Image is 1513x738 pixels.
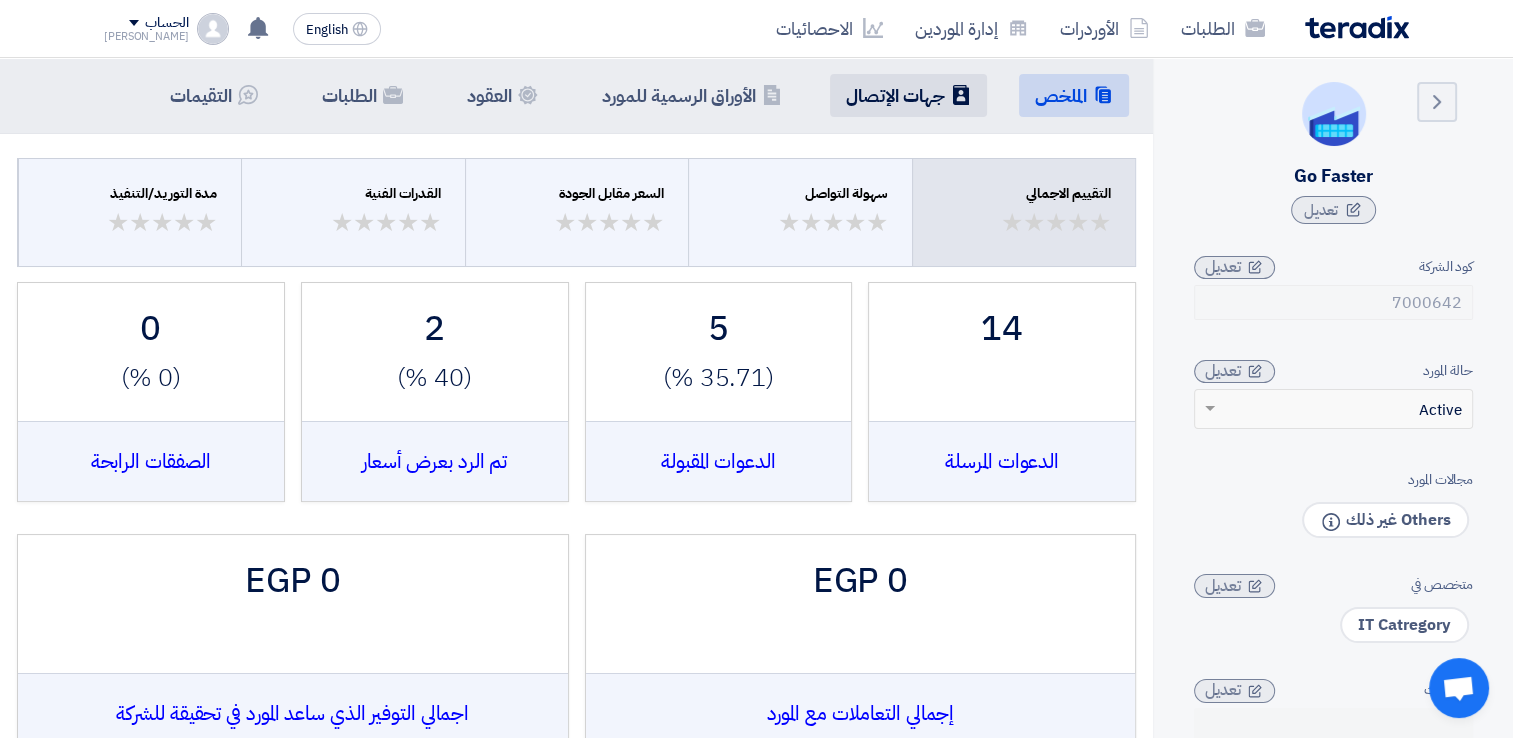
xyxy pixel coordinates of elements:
div: تم الرد بعرض أسعار [302,421,568,501]
div: حالة المورد [1194,360,1473,381]
span: ★ [375,204,397,242]
h5: العقود [467,84,512,107]
span: ★ [353,204,375,242]
div: 5 [606,303,832,356]
span: ★ [1045,204,1067,242]
div: Go Faster [1294,166,1373,186]
div: الدعوات المرسلة [869,421,1135,501]
span: ★ [107,204,129,242]
div: التقييم الاجمالي [937,183,1111,204]
span: ★ [844,204,866,242]
span: ★ [598,204,620,242]
a: الاحصائيات [760,5,899,52]
span: ★ [800,204,822,242]
button: السعر مقابل الجودة ★★ ★★ ★★ ★★ ★★ [466,159,688,266]
div: كود الشركة [1194,256,1473,277]
span: ★ [576,204,598,242]
span: ★ [620,204,642,242]
h5: الأوراق الرسمية للمورد [602,84,756,107]
div: 0 [38,303,264,356]
div: مدة التوريد/التنفيذ [43,183,217,204]
span: ★ [129,204,151,242]
div: السعر مقابل الجودة [490,183,664,204]
span: ★ [822,204,844,242]
span: English [306,23,348,37]
div: 0 EGP [38,555,548,608]
div: الدعوات المقبولة [586,421,852,501]
input: أدخل كود الشركه... [1194,285,1473,320]
span: IT Catregory [1340,607,1469,643]
span: تعديل [1304,199,1338,221]
button: سهولة التواصل ★★ ★★ ★★ ★★ ★★ [689,159,911,266]
span: ★ [866,204,888,242]
span: ★ [151,204,173,242]
span: ★ [1067,204,1089,242]
div: 0 EGP [606,555,1116,608]
button: التقييم الاجمالي ★★ ★★ ★★ ★★ ★★ [913,159,1135,266]
span: ★ [1089,204,1111,242]
h5: التقيمات [170,84,232,107]
button: مدة التوريد/التنفيذ ★★ ★★ ★★ ★★ ★★ [19,159,241,266]
span: ★ [397,204,419,242]
div: مجالات المورد [1194,469,1473,490]
div: (40 %) [322,359,548,397]
div: القدرات الفنية [266,183,440,204]
div: الصفقات الرابحة [18,421,284,501]
div: Open chat [1429,658,1489,718]
span: تعديل [1205,678,1241,702]
div: سهولة التواصل [713,183,887,204]
span: Active [1419,399,1462,422]
span: ★ [1023,204,1045,242]
a: الطلبات [1165,5,1281,52]
div: [PERSON_NAME] [104,31,189,42]
span: Others غير ذلك [1302,502,1469,539]
div: ملاحظات [1194,679,1473,700]
span: ★ [778,204,800,242]
h5: الملخص [1035,84,1087,107]
span: ★ [195,204,217,242]
span: ★ [419,204,441,242]
span: تعديل [1205,359,1241,383]
span: ★ [1001,204,1023,242]
h5: جهات الإتصال [846,84,945,107]
span: تعديل [1205,574,1241,598]
div: الحساب [145,15,188,32]
span: تعديل [1205,255,1241,279]
button: القدرات الفنية ★★ ★★ ★★ ★★ ★★ [242,159,464,266]
img: profile_test.png [197,13,229,45]
div: 2 [322,303,548,356]
div: (35.71 %) [606,359,832,397]
span: ★ [554,204,576,242]
button: English [293,13,381,45]
div: متخصص في [1194,574,1473,595]
h5: الطلبات [322,84,377,107]
a: الأوردرات [1044,5,1165,52]
span: ★ [173,204,195,242]
span: ★ [331,204,353,242]
div: 14 [889,303,1115,356]
div: (0 %) [38,359,264,397]
span: ★ [642,204,664,242]
a: إدارة الموردين [899,5,1044,52]
img: Teradix logo [1305,16,1409,39]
